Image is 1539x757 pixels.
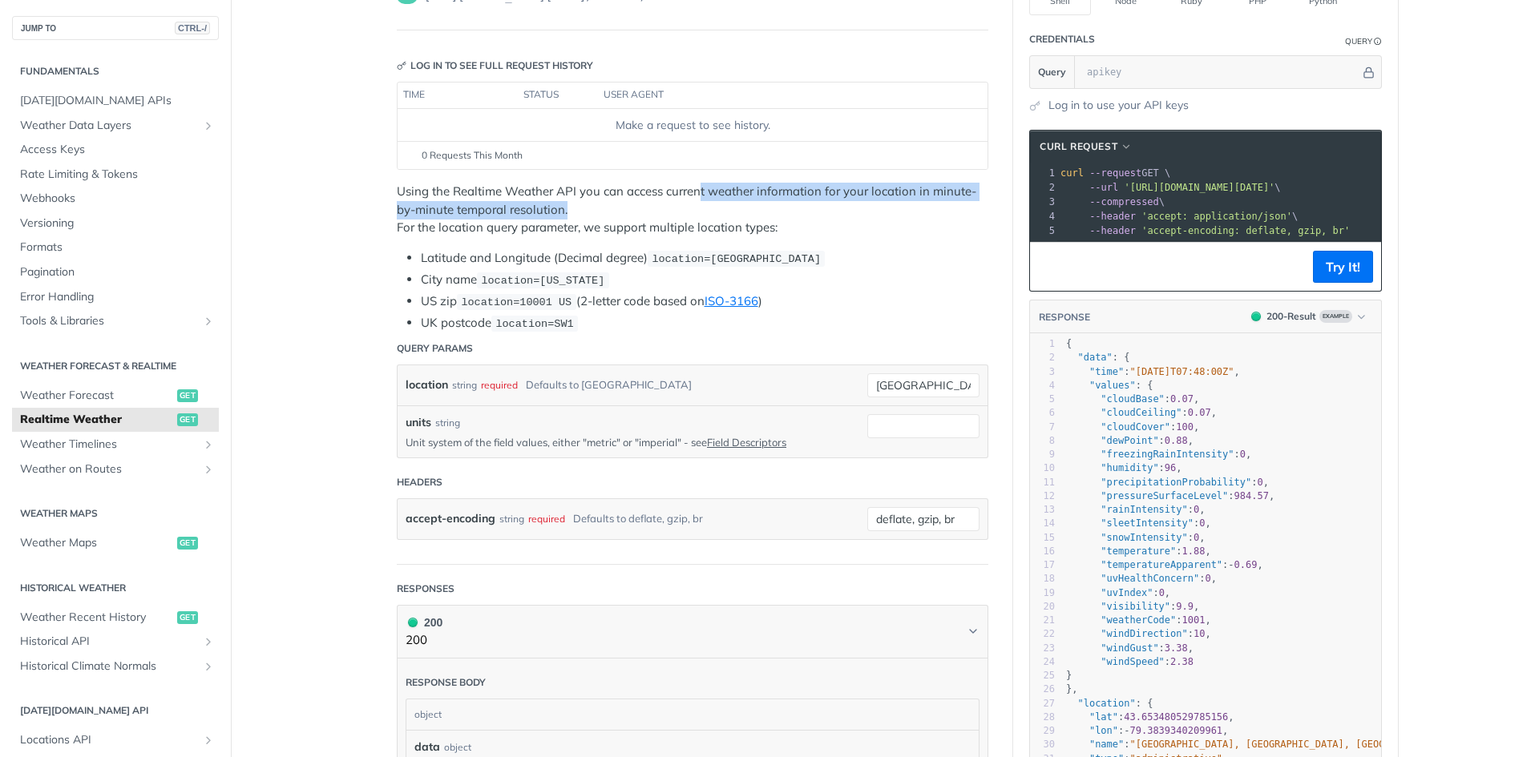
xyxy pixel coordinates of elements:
[1101,490,1228,501] span: "pressureSurfaceLevel"
[705,293,758,308] a: ISO-3166
[1038,255,1060,279] button: Copy to clipboard
[20,658,198,674] span: Historical Climate Normals
[1165,462,1176,473] span: 96
[1066,725,1228,736] span: : ,
[1066,711,1234,723] span: : ,
[20,142,215,158] span: Access Keys
[202,315,215,328] button: Show subpages for Tools & Libraries
[1251,312,1261,321] span: 200
[1101,628,1187,639] span: "windDirection"
[1030,434,1055,448] div: 8
[12,187,219,211] a: Webhooks
[1066,435,1194,446] span: : ,
[528,507,565,530] div: required
[1101,407,1182,418] span: "cloudCeiling"
[12,703,219,718] h2: [DATE][DOMAIN_NAME] API
[518,83,598,108] th: status
[1089,211,1136,222] span: --header
[406,631,442,650] p: 200
[202,660,215,673] button: Show subpages for Historical Climate Normals
[12,457,219,481] a: Weather on RoutesShow subpages for Weather on Routes
[20,191,215,207] span: Webhooks
[177,389,198,402] span: get
[12,89,219,113] a: [DATE][DOMAIN_NAME] APIs
[1066,546,1211,557] span: : ,
[397,183,988,237] p: Using the Realtime Weather API you can access current weather information for your location in mi...
[397,58,593,73] div: Log in to see full request history
[1066,407,1217,418] span: : ,
[1030,476,1055,489] div: 11
[202,463,215,476] button: Show subpages for Weather on Routes
[20,732,198,748] span: Locations API
[1030,558,1055,572] div: 17
[1257,477,1262,488] span: 0
[406,675,486,690] div: Response body
[12,408,219,432] a: Realtime Weatherget
[1066,477,1269,488] span: : ,
[1182,614,1206,626] span: 1001
[1030,683,1055,696] div: 26
[406,507,495,530] label: accept-encoding
[1243,308,1373,324] button: 200200-ResultExample
[1130,725,1223,736] span: 79.3839340209961
[398,83,518,108] th: time
[1040,139,1117,154] span: cURL Request
[1199,517,1205,529] span: 0
[414,739,440,755] span: data
[1030,724,1055,738] div: 29
[1066,490,1274,501] span: : ,
[1030,180,1057,195] div: 2
[1228,559,1234,570] span: -
[1176,601,1194,612] span: 9.9
[1101,435,1158,446] span: "dewPoint"
[481,275,604,287] span: location=[US_STATE]
[12,433,219,457] a: Weather TimelinesShow subpages for Weather Timelines
[421,271,988,289] li: City name
[177,413,198,426] span: get
[1030,223,1057,238] div: 5
[1066,532,1206,543] span: : ,
[1030,545,1055,558] div: 16
[1030,738,1055,751] div: 30
[20,610,173,626] span: Weather Recent History
[526,373,692,397] div: Defaults to [GEOGRAPHIC_DATA]
[1066,517,1211,529] span: : ,
[1066,393,1199,405] span: : ,
[20,437,198,453] span: Weather Timelines
[1030,627,1055,641] div: 22
[12,531,219,555] a: Weather Mapsget
[20,461,198,477] span: Weather on Routes
[20,535,173,551] span: Weather Maps
[1066,573,1217,584] span: : ,
[20,313,198,329] span: Tools & Libraries
[1101,504,1187,515] span: "rainIntensity"
[406,414,431,431] label: units
[1066,352,1130,363] span: : {
[499,507,524,530] div: string
[406,614,980,650] button: 200 200200
[1194,532,1199,543] span: 0
[421,292,988,311] li: US zip (2-letter code based on )
[1060,211,1298,222] span: \
[1066,628,1211,639] span: : ,
[1066,587,1170,598] span: : ,
[1066,338,1072,349] span: {
[202,438,215,451] button: Show subpages for Weather Timelines
[1030,393,1055,406] div: 5
[1077,698,1135,709] span: "location"
[397,475,442,489] div: Headers
[12,64,219,79] h2: Fundamentals
[1101,517,1194,529] span: "sleetIntensity"
[397,582,454,596] div: Responses
[573,507,703,530] div: Defaults to deflate, gzip, br
[1079,56,1360,88] input: apikey
[1124,725,1129,736] span: -
[20,93,215,109] span: [DATE][DOMAIN_NAME] APIs
[1124,182,1274,193] span: '[URL][DOMAIN_NAME][DATE]'
[20,634,198,650] span: Historical API
[1030,586,1055,600] div: 19
[1101,601,1170,612] span: "visibility"
[1030,365,1055,379] div: 3
[1048,97,1189,114] a: Log in to use your API keys
[435,416,460,430] div: string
